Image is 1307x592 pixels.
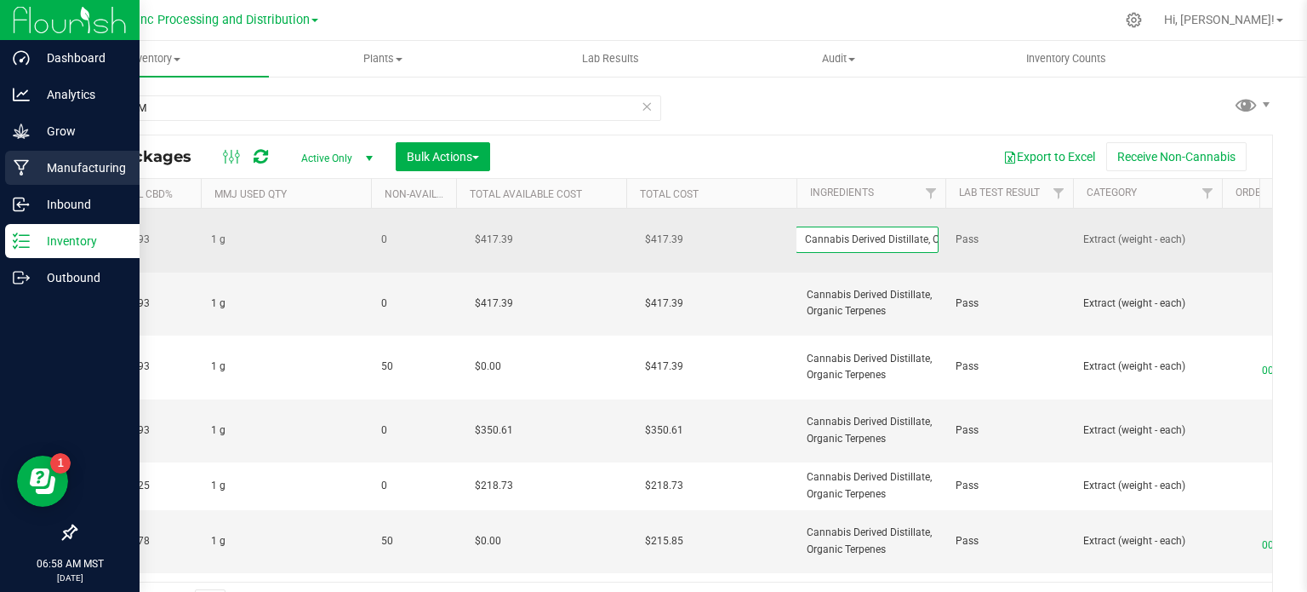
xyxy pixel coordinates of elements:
[636,227,692,252] span: $417.39
[952,41,1180,77] a: Inventory Counts
[1087,187,1137,198] a: Category
[381,232,446,248] span: 0
[30,231,132,251] p: Inventory
[381,359,446,375] span: 50
[959,187,1040,198] a: Lab Test Result
[917,179,945,208] a: Filter
[641,95,653,118] span: Clear
[381,533,446,549] span: 50
[211,422,361,439] div: 1 g
[211,359,361,375] div: 1 g
[1106,142,1247,171] button: Receive Non-Cannabis
[30,84,132,105] p: Analytics
[13,49,30,66] inline-svg: Dashboard
[1083,478,1212,494] span: Extract (weight - each)
[211,296,361,312] div: 1 g
[88,147,208,166] span: All Packages
[1123,12,1144,28] div: Manage settings
[636,354,692,379] span: $417.39
[807,414,935,446] span: Cannabis Derived Distillate, Organic Terpenes
[466,227,522,252] span: $417.39
[636,529,692,554] span: $215.85
[466,354,510,379] span: $0.00
[50,453,71,474] iframe: Resource center unread badge
[1083,232,1212,248] span: Extract (weight - each)
[1083,359,1212,375] span: Extract (weight - each)
[956,232,1063,248] span: Pass
[1083,533,1212,549] span: Extract (weight - each)
[214,188,287,200] a: MMJ Used Qty
[956,478,1063,494] span: Pass
[956,533,1063,549] span: Pass
[725,51,951,66] span: Audit
[75,95,661,121] input: Search Package ID, Item Name, SKU, Lot or Part Number...
[17,456,68,507] iframe: Resource center
[497,41,725,77] a: Lab Results
[636,418,692,443] span: $350.61
[8,572,132,584] p: [DATE]
[992,142,1106,171] button: Export to Excel
[807,287,935,319] span: Cannabis Derived Distillate, Organic Terpenes
[381,422,446,439] span: 0
[807,469,935,502] span: Cannabis Derived Distillate, Organic Terpenes
[30,121,132,141] p: Grow
[407,150,479,164] span: Bulk Actions
[1236,187,1279,198] a: Order Id
[466,291,522,316] span: $417.39
[1083,422,1212,439] span: Extract (weight - each)
[41,51,269,66] span: Inventory
[385,188,460,200] a: Non-Available
[1003,51,1129,66] span: Inventory Counts
[640,188,699,200] a: Total Cost
[211,533,361,549] div: 1 g
[470,188,582,200] a: Total Available Cost
[956,422,1063,439] span: Pass
[30,48,132,68] p: Dashboard
[381,478,446,494] span: 0
[636,291,692,316] span: $417.39
[1045,179,1073,208] a: Filter
[13,269,30,286] inline-svg: Outbound
[796,227,939,253] input: ref_field_2
[466,474,522,498] span: $218.73
[559,51,662,66] span: Lab Results
[13,233,30,250] inline-svg: Inventory
[112,188,173,200] a: Total CBD%
[13,196,30,213] inline-svg: Inbound
[807,525,935,557] span: Cannabis Derived Distillate, Organic Terpenes
[13,123,30,140] inline-svg: Grow
[466,529,510,554] span: $0.00
[381,296,446,312] span: 0
[466,418,522,443] span: $350.61
[1083,296,1212,312] span: Extract (weight - each)
[724,41,952,77] a: Audit
[8,556,132,572] p: 06:58 AM MST
[1194,179,1222,208] a: Filter
[956,359,1063,375] span: Pass
[30,158,132,178] p: Manufacturing
[807,351,935,383] span: Cannabis Derived Distillate, Organic Terpenes
[956,296,1063,312] span: Pass
[270,51,496,66] span: Plants
[30,194,132,215] p: Inbound
[211,232,361,248] div: 1 g
[41,41,269,77] a: Inventory
[636,474,692,498] span: $218.73
[1164,13,1275,26] span: Hi, [PERSON_NAME]!
[30,267,132,288] p: Outbound
[49,13,310,27] span: Globe Farmacy Inc Processing and Distribution
[13,86,30,103] inline-svg: Analytics
[810,187,874,198] a: INGREDIENTS
[211,478,361,494] div: 1 g
[13,159,30,176] inline-svg: Manufacturing
[396,142,490,171] button: Bulk Actions
[269,41,497,77] a: Plants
